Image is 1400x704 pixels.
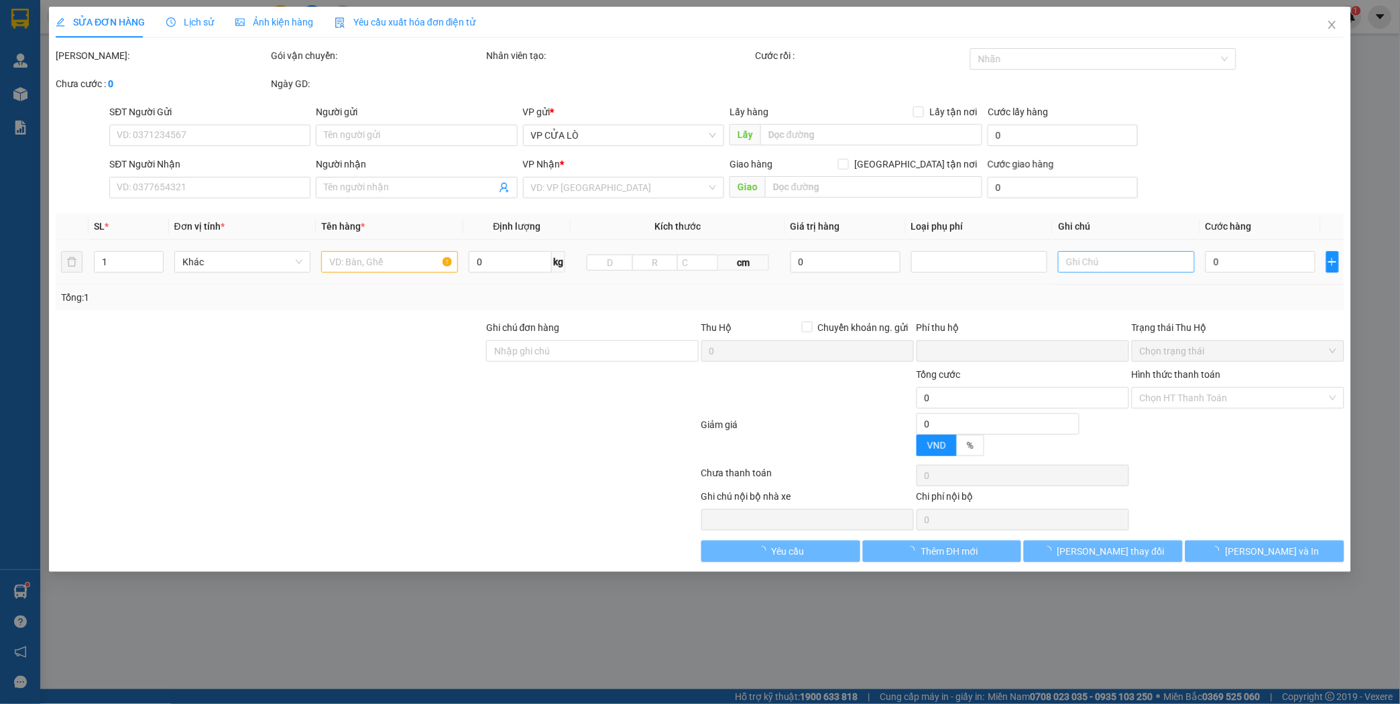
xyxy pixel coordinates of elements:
[917,369,961,380] span: Tổng cước
[271,48,483,63] div: Gói vận chuyển:
[1132,369,1221,380] label: Hình thức thanh toán
[988,177,1137,198] input: Cước giao hàng
[109,157,310,171] div: SĐT Người Nhận
[1314,7,1351,44] button: Close
[730,107,768,117] span: Lấy hàng
[1226,544,1320,559] span: [PERSON_NAME] và In
[701,489,914,509] div: Ghi chú nội bộ nhà xe
[730,159,772,169] span: Giao hàng
[730,176,765,198] span: Giao
[718,255,768,271] span: cm
[56,76,268,91] div: Chưa cước :
[552,251,565,273] span: kg
[1058,251,1195,273] input: Ghi Chú
[486,48,752,63] div: Nhân viên tạo:
[755,48,968,63] div: Cước rồi :
[917,320,1129,340] div: Phí thu hộ
[322,221,365,232] span: Tên hàng
[863,541,1022,562] button: Thêm ĐH mới
[1043,546,1057,555] span: loading
[924,104,982,119] span: Lấy tận nơi
[654,221,701,232] span: Kích thước
[1140,341,1336,361] span: Chọn trạng thái
[56,17,145,27] span: SỬA ĐƠN HÀNG
[700,417,915,462] div: Giảm giá
[1053,214,1200,240] th: Ghi chú
[927,440,946,451] span: VND
[56,48,268,63] div: [PERSON_NAME]:
[906,214,1053,240] th: Loại phụ phí
[523,104,724,119] div: VP gửi
[1024,541,1183,562] button: [PERSON_NAME] thay đổi
[486,340,699,362] input: Ghi chú đơn hàng
[523,159,561,169] span: VP Nhận
[61,290,540,305] div: Tổng: 1
[760,124,982,145] input: Dọc đường
[499,182,510,193] span: user-add
[182,252,303,272] span: Khác
[335,17,476,27] span: Yêu cầu xuất hóa đơn điện tử
[1057,544,1165,559] span: [PERSON_NAME] thay đổi
[967,440,974,451] span: %
[174,221,225,232] span: Đơn vị tính
[677,255,719,271] input: C
[701,322,732,333] span: Thu Hộ
[322,251,459,273] input: VD: Bàn, Ghế
[701,541,860,562] button: Yêu cầu
[917,489,1129,509] div: Chi phí nội bộ
[813,320,914,335] span: Chuyển khoản ng. gửi
[531,125,716,145] span: VP CỬA LÒ
[1206,221,1252,232] span: Cước hàng
[109,104,310,119] div: SĐT Người Gửi
[271,76,483,91] div: Ngày GD:
[94,221,105,232] span: SL
[166,17,176,27] span: clock-circle
[1185,541,1344,562] button: [PERSON_NAME] và In
[1132,320,1344,335] div: Trạng thái Thu Hộ
[166,17,214,27] span: Lịch sử
[791,221,840,232] span: Giá trị hàng
[730,124,760,145] span: Lấy
[316,104,518,119] div: Người gửi
[316,157,518,171] div: Người nhận
[61,251,82,273] button: delete
[849,157,982,171] span: [GEOGRAPHIC_DATA] tận nơi
[1326,251,1339,273] button: plus
[700,466,915,489] div: Chưa thanh toán
[56,17,65,27] span: edit
[486,322,560,333] label: Ghi chú đơn hàng
[765,176,982,198] input: Dọc đường
[235,17,245,27] span: picture
[757,546,772,555] span: loading
[1211,546,1226,555] span: loading
[632,255,678,271] input: R
[907,546,921,555] span: loading
[587,255,632,271] input: D
[1327,19,1338,30] span: close
[335,17,345,28] img: icon
[493,221,541,232] span: Định lượng
[235,17,313,27] span: Ảnh kiện hàng
[108,78,113,89] b: 0
[988,107,1048,117] label: Cước lấy hàng
[921,544,978,559] span: Thêm ĐH mới
[1327,257,1338,267] span: plus
[772,544,805,559] span: Yêu cầu
[988,159,1054,169] label: Cước giao hàng
[988,125,1137,146] input: Cước lấy hàng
